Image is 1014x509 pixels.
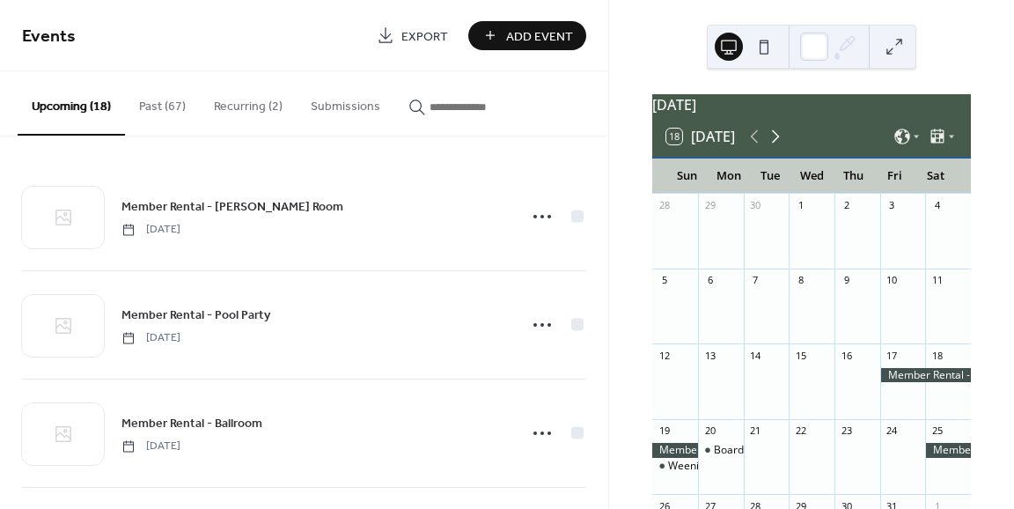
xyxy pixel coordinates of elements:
span: Member Rental - Ballroom [121,415,262,433]
div: Tue [749,159,790,194]
button: Submissions [297,71,394,134]
div: 24 [885,424,899,438]
div: Mon [708,159,749,194]
div: Sat [915,159,957,194]
div: Sun [666,159,708,194]
div: 10 [885,274,899,287]
span: Add Event [506,27,573,46]
button: Past (67) [125,71,200,134]
span: [DATE] [121,439,180,454]
div: 17 [885,349,899,362]
div: 8 [794,274,807,287]
div: Thu [833,159,874,194]
div: 14 [749,349,762,362]
div: 25 [930,424,944,438]
span: Member Rental - [PERSON_NAME] Room [121,198,343,217]
span: Export [401,27,448,46]
div: 6 [703,274,716,287]
div: Member Rental - Prestwood Room [925,443,971,458]
div: 1 [794,199,807,212]
div: 18 [930,349,944,362]
div: [DATE] [652,94,971,115]
div: 23 [840,424,853,438]
div: 20 [703,424,716,438]
div: 7 [749,274,762,287]
div: 12 [658,349,671,362]
div: Member Rental - Ballroom & Prestwood Room [652,443,698,458]
button: Add Event [468,21,586,50]
button: Upcoming (18) [18,71,125,136]
div: Weenie Roast w/ [PERSON_NAME] [668,459,834,474]
div: Weenie Roast w/ Dee Tallon [652,459,698,474]
div: 28 [658,199,671,212]
div: 4 [930,199,944,212]
div: Board Meeting [714,443,787,458]
div: 22 [794,424,807,438]
a: Member Rental - [PERSON_NAME] Room [121,196,343,217]
div: 13 [703,349,716,362]
div: Wed [791,159,833,194]
button: Recurring (2) [200,71,297,134]
span: [DATE] [121,330,180,346]
div: Fri [874,159,915,194]
a: Export [364,21,461,50]
div: 9 [840,274,853,287]
span: [DATE] [121,222,180,238]
div: 30 [749,199,762,212]
div: 19 [658,424,671,438]
div: 3 [885,199,899,212]
span: Events [22,19,76,54]
div: 21 [749,424,762,438]
button: 18[DATE] [660,124,741,149]
div: 11 [930,274,944,287]
div: Member Rental - Ballroom & Prestwood Room [880,368,971,383]
div: 5 [658,274,671,287]
a: Member Rental - Pool Party [121,305,270,325]
a: Member Rental - Ballroom [121,413,262,433]
div: 15 [794,349,807,362]
div: 16 [840,349,853,362]
div: Board Meeting [698,443,744,458]
div: 29 [703,199,716,212]
span: Member Rental - Pool Party [121,306,270,325]
div: 2 [840,199,853,212]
